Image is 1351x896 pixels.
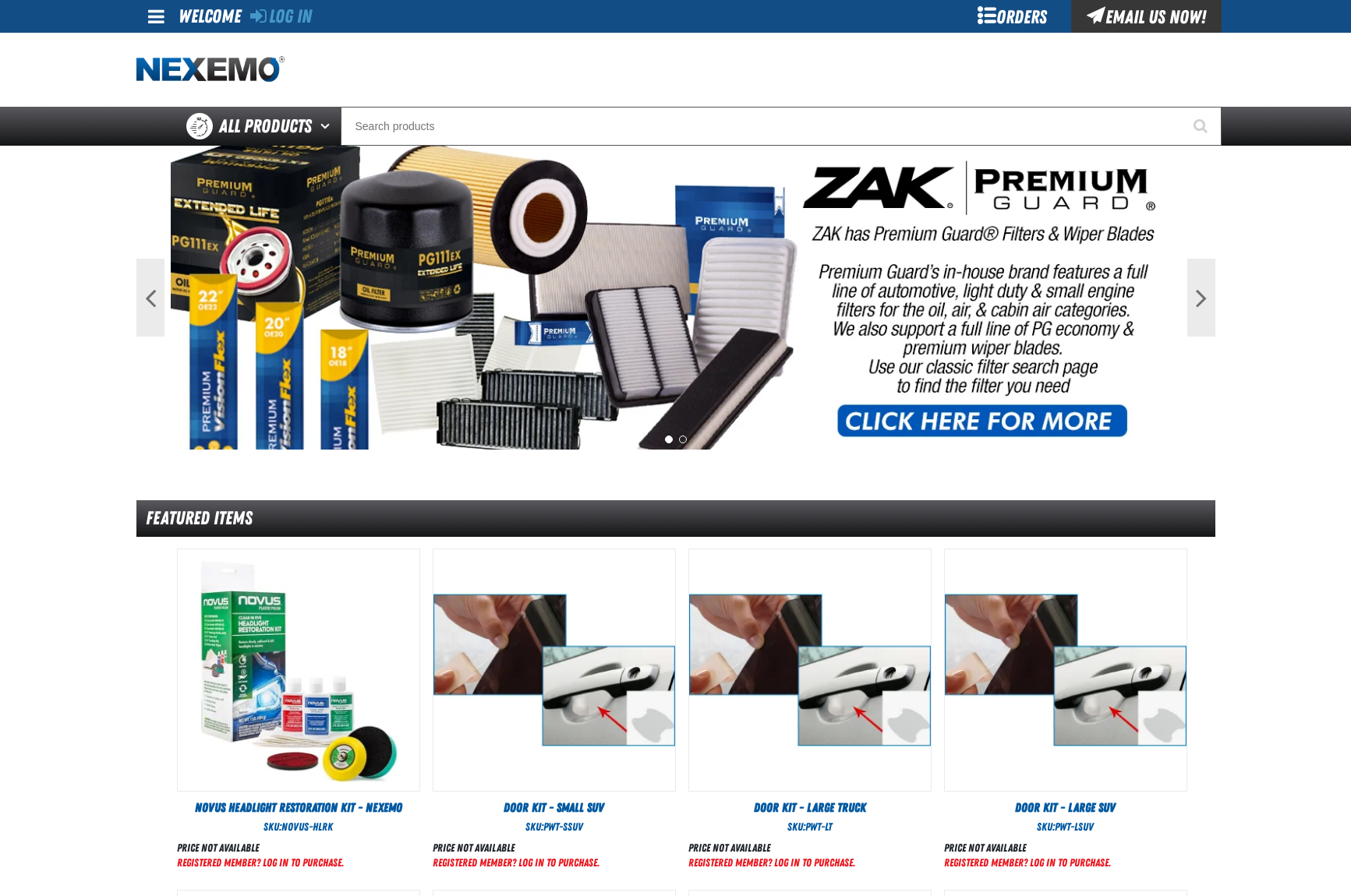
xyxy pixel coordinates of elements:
span: Novus Headlight Restoration Kit - Nexemo [195,800,402,815]
: View Details of the Door Kit - Small SUV [433,549,675,791]
: View Details of the Door Kit - Large Truck [689,549,931,791]
div: SKU: [177,820,420,834]
button: 1 of 2 [665,436,673,443]
div: Price not available [433,841,599,855]
button: Previous [136,259,164,337]
a: Log In [250,5,312,27]
button: Open All Products pages [315,107,341,146]
: View Details of the Novus Headlight Restoration Kit - Nexemo [178,549,419,791]
div: Featured Items [136,500,1215,537]
span: PWT-LT [805,820,832,833]
div: Price not available [177,841,344,855]
img: PG Filters & Wipers [171,146,1181,450]
span: All Products [219,112,312,140]
a: Door Kit - Large SUV [944,799,1187,817]
span: Door Kit - Small SUV [504,800,604,815]
span: PWT-LSUV [1055,820,1094,833]
a: Registered Member? Log In to purchase. [688,856,855,869]
span: Door Kit - Large Truck [754,800,866,815]
a: Registered Member? Log In to purchase. [177,856,344,869]
div: SKU: [688,820,932,834]
button: Next [1187,259,1215,337]
button: 2 of 2 [679,436,687,443]
img: Door Kit - Large Truck [689,549,931,791]
div: SKU: [433,820,676,834]
img: Door Kit - Small SUV [433,549,675,791]
a: Door Kit - Small SUV [433,799,676,817]
button: Start Searching [1183,107,1222,146]
img: Nexemo logo [136,56,285,83]
a: Novus Headlight Restoration Kit - Nexemo [177,799,420,817]
a: Registered Member? Log In to purchase. [433,856,599,869]
div: Price not available [944,841,1111,855]
img: Novus Headlight Restoration Kit - Nexemo [178,549,419,791]
span: PWT-SSUV [543,820,583,833]
div: SKU: [944,820,1187,834]
span: NOVUS-HLRK [281,820,333,833]
img: Door Kit - Large SUV [945,549,1187,791]
: View Details of the Door Kit - Large SUV [945,549,1187,791]
a: Registered Member? Log In to purchase. [944,856,1111,869]
input: Search [341,107,1222,146]
a: Door Kit - Large Truck [688,799,932,817]
span: Door Kit - Large SUV [1015,800,1116,815]
div: Price not available [688,841,855,855]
